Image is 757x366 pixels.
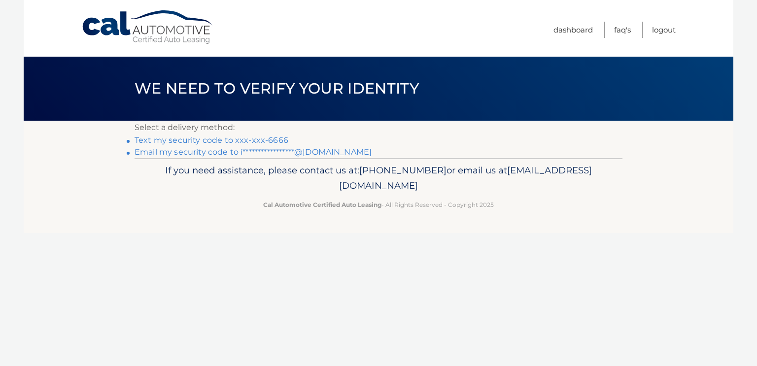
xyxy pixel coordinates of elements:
[553,22,593,38] a: Dashboard
[614,22,631,38] a: FAQ's
[141,163,616,194] p: If you need assistance, please contact us at: or email us at
[263,201,381,208] strong: Cal Automotive Certified Auto Leasing
[652,22,676,38] a: Logout
[81,10,214,45] a: Cal Automotive
[135,79,419,98] span: We need to verify your identity
[135,135,288,145] a: Text my security code to xxx-xxx-6666
[359,165,447,176] span: [PHONE_NUMBER]
[135,121,622,134] p: Select a delivery method:
[141,200,616,210] p: - All Rights Reserved - Copyright 2025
